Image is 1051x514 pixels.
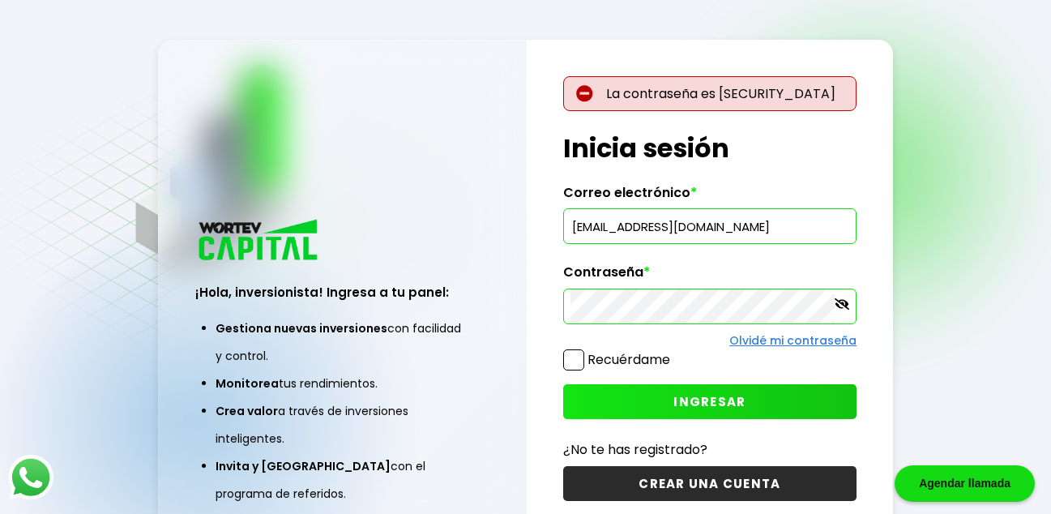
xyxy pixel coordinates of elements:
[216,320,387,336] span: Gestiona nuevas inversiones
[563,384,857,419] button: INGRESAR
[563,264,857,289] label: Contraseña
[563,185,857,209] label: Correo electrónico
[563,439,857,501] a: ¿No te has registrado?CREAR UNA CUENTA
[563,466,857,501] button: CREAR UNA CUENTA
[563,129,857,168] h1: Inicia sesión
[570,209,849,243] input: hola@wortev.capital
[216,452,468,508] li: con el programa de referidos.
[216,375,279,392] span: Monitorea
[576,85,593,102] img: error-circle.027baa21.svg
[216,397,468,452] li: a través de inversiones inteligentes.
[729,332,857,349] a: Olvidé mi contraseña
[563,439,857,460] p: ¿No te has registrado?
[673,393,746,410] span: INGRESAR
[8,455,53,500] img: logos_whatsapp-icon.242b2217.svg
[216,370,468,397] li: tus rendimientos.
[563,76,857,111] p: La contraseña es [SECURITY_DATA]
[216,315,468,370] li: con facilidad y control.
[895,465,1035,502] div: Agendar llamada
[216,403,278,419] span: Crea valor
[216,458,391,474] span: Invita y [GEOGRAPHIC_DATA]
[195,283,489,302] h3: ¡Hola, inversionista! Ingresa a tu panel:
[587,350,670,369] label: Recuérdame
[195,217,323,265] img: logo_wortev_capital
